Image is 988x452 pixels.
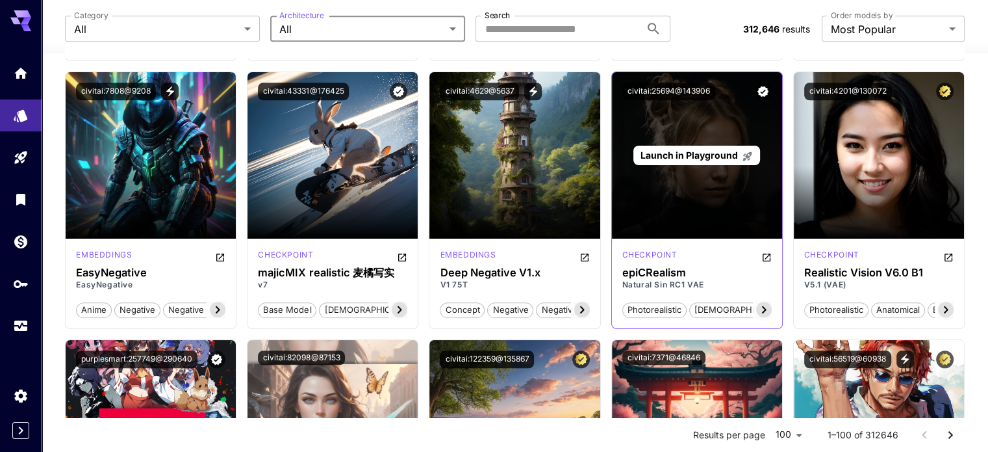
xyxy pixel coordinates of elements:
[390,83,407,100] button: Verified working
[804,301,868,318] button: photorealistic
[12,422,29,439] button: Expand sidebar
[622,351,705,365] button: civitai:7371@46846
[258,351,345,365] button: civitai:82098@87153
[488,304,533,317] span: negative
[754,83,772,100] button: Verified working
[896,351,914,368] button: View trigger words
[804,83,892,100] button: civitai:4201@130072
[622,267,772,279] h3: epiCRealism
[76,249,132,261] p: embeddings
[572,351,590,368] button: Certified Model – Vetted for best performance and includes a commercial license.
[622,83,715,100] button: civitai:25694@143906
[782,23,810,34] span: results
[622,249,678,265] div: SD 1.5
[13,107,29,124] div: Models
[163,301,257,318] button: negative embedding
[320,304,423,317] span: [DEMOGRAPHIC_DATA]
[928,304,985,317] span: base model
[279,10,323,21] label: Architecture
[77,304,111,317] span: anime
[770,425,807,444] div: 100
[74,21,239,37] span: All
[640,150,738,161] span: Launch in Playground
[440,304,484,317] span: concept
[831,21,944,37] span: Most Popular
[689,301,794,318] button: [DEMOGRAPHIC_DATA]
[690,304,793,317] span: [DEMOGRAPHIC_DATA]
[319,301,424,318] button: [DEMOGRAPHIC_DATA]
[693,429,765,442] p: Results per page
[524,83,542,100] button: View trigger words
[622,279,772,291] p: Natural Sin RC1 VAE
[805,304,868,317] span: photorealistic
[164,304,257,317] span: negative embedding
[831,10,893,21] label: Order models by
[804,249,859,265] div: SD 1.5
[804,351,891,368] button: civitai:56519@60938
[115,304,160,317] span: negative
[76,351,197,368] button: purplesmart:257749@290640
[258,267,407,279] h3: majicMIX realistic 麦橘写实
[13,191,29,207] div: Library
[440,267,589,279] h3: Deep Negative V1.x
[76,301,112,318] button: anime
[804,279,954,291] p: V5.1 (VAE)
[804,267,954,279] h3: Realistic Vision V6.0 B1
[208,351,225,368] button: Verified working
[13,150,29,166] div: Playground
[936,83,954,100] button: Certified Model – Vetted for best performance and includes a commercial license.
[258,279,407,291] p: v7
[828,429,898,442] p: 1–100 of 312646
[161,83,179,100] button: View trigger words
[943,249,954,265] button: Open in CivitAI
[928,301,986,318] button: base model
[279,21,444,37] span: All
[579,249,590,265] button: Open in CivitAI
[536,301,630,318] button: negative embedding
[936,351,954,368] button: Certified Model – Vetted for best performance and includes a commercial license.
[13,233,29,250] div: Wallet
[13,276,29,292] div: API Keys
[258,249,313,261] p: checkpoint
[537,304,629,317] span: negative embedding
[440,249,496,265] div: SD 1.5
[937,422,963,448] button: Go to next page
[215,249,225,265] button: Open in CivitAI
[761,249,772,265] button: Open in CivitAI
[440,301,485,318] button: concept
[487,301,533,318] button: negative
[440,351,534,368] button: civitai:122359@135867
[76,249,132,265] div: SD 1.5
[258,249,313,265] div: SD 1.5
[440,249,496,261] p: embeddings
[13,318,29,334] div: Usage
[259,304,316,317] span: base model
[76,267,225,279] h3: EasyNegative
[114,301,160,318] button: negative
[622,301,687,318] button: photorealistic
[872,304,924,317] span: anatomical
[397,249,407,265] button: Open in CivitAI
[13,388,29,404] div: Settings
[485,10,510,21] label: Search
[623,304,686,317] span: photorealistic
[258,301,316,318] button: base model
[622,249,678,261] p: checkpoint
[633,146,760,166] a: Launch in Playground
[440,83,519,100] button: civitai:4629@5637
[76,83,156,100] button: civitai:7808@9208
[76,279,225,291] p: EasyNegative
[13,65,29,81] div: Home
[440,279,589,291] p: V1 75T
[258,83,349,100] button: civitai:43331@176425
[871,301,925,318] button: anatomical
[743,23,779,34] span: 312,646
[74,10,108,21] label: Category
[804,249,859,261] p: checkpoint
